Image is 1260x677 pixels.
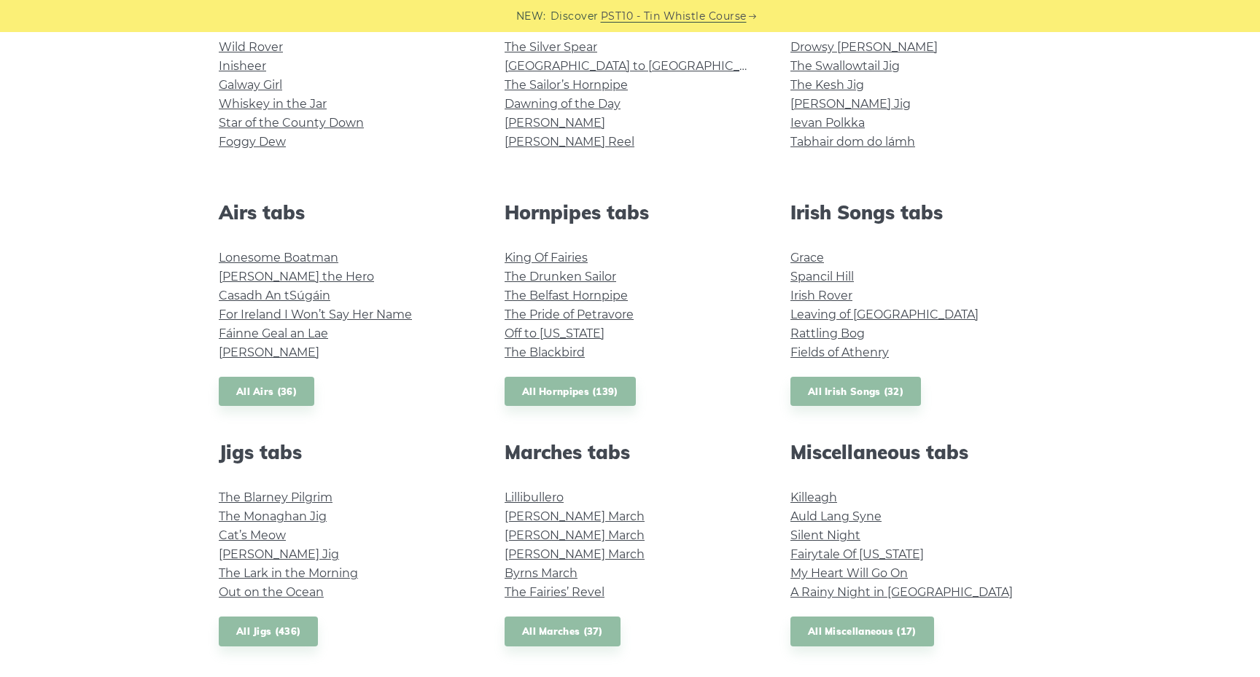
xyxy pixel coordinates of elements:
[219,441,470,463] h2: Jigs tabs
[219,116,364,130] a: Star of the County Down
[219,509,327,523] a: The Monaghan Jig
[790,585,1013,599] a: A Rainy Night in [GEOGRAPHIC_DATA]
[505,289,628,302] a: The Belfast Hornpipe
[219,59,266,73] a: Inisheer
[790,617,934,646] a: All Miscellaneous (17)
[219,135,286,149] a: Foggy Dew
[505,59,774,73] a: [GEOGRAPHIC_DATA] to [GEOGRAPHIC_DATA]
[505,326,604,340] a: Off to [US_STATE]
[505,40,597,54] a: The Silver Spear
[790,59,900,73] a: The Swallowtail Jig
[219,547,339,561] a: [PERSON_NAME] Jig
[219,97,327,111] a: Whiskey in the Jar
[505,251,588,265] a: King Of Fairies
[790,78,864,92] a: The Kesh Jig
[790,135,915,149] a: Tabhair dom do lámh
[790,289,852,302] a: Irish Rover
[505,78,628,92] a: The Sailor’s Hornpipe
[790,345,889,359] a: Fields of Athenry
[219,289,330,302] a: Casadh An tSúgáin
[505,345,585,359] a: The Blackbird
[505,528,645,542] a: [PERSON_NAME] March
[790,566,908,580] a: My Heart Will Go On
[790,308,979,321] a: Leaving of [GEOGRAPHIC_DATA]
[505,547,645,561] a: [PERSON_NAME] March
[219,377,314,407] a: All Airs (36)
[551,8,599,25] span: Discover
[219,566,358,580] a: The Lark in the Morning
[505,509,645,523] a: [PERSON_NAME] March
[505,308,634,321] a: The Pride of Petravore
[219,270,374,283] a: [PERSON_NAME] the Hero
[790,528,860,542] a: Silent Night
[790,490,837,504] a: Killeagh
[790,251,824,265] a: Grace
[790,97,911,111] a: [PERSON_NAME] Jig
[505,377,636,407] a: All Hornpipes (139)
[790,441,1041,463] h2: Miscellaneous tabs
[790,270,854,283] a: Spancil Hill
[219,345,319,359] a: [PERSON_NAME]
[505,97,621,111] a: Dawning of the Day
[505,135,634,149] a: [PERSON_NAME] Reel
[505,270,616,283] a: The Drunken Sailor
[505,116,605,130] a: [PERSON_NAME]
[790,40,938,54] a: Drowsy [PERSON_NAME]
[790,509,882,523] a: Auld Lang Syne
[505,490,564,504] a: Lillibullero
[516,8,546,25] span: NEW:
[219,585,324,599] a: Out on the Ocean
[219,201,470,224] h2: Airs tabs
[219,40,283,54] a: Wild Rover
[505,201,755,224] h2: Hornpipes tabs
[505,585,604,599] a: The Fairies’ Revel
[790,547,924,561] a: Fairytale Of [US_STATE]
[219,528,286,542] a: Cat’s Meow
[790,377,921,407] a: All Irish Songs (32)
[505,441,755,463] h2: Marches tabs
[219,490,332,504] a: The Blarney Pilgrim
[505,617,621,646] a: All Marches (37)
[219,308,412,321] a: For Ireland I Won’t Say Her Name
[601,8,747,25] a: PST10 - Tin Whistle Course
[219,78,282,92] a: Galway Girl
[219,326,328,340] a: Fáinne Geal an Lae
[790,201,1041,224] h2: Irish Songs tabs
[790,116,865,130] a: Ievan Polkka
[790,326,865,340] a: Rattling Bog
[219,251,338,265] a: Lonesome Boatman
[219,617,318,646] a: All Jigs (436)
[505,566,577,580] a: Byrns March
